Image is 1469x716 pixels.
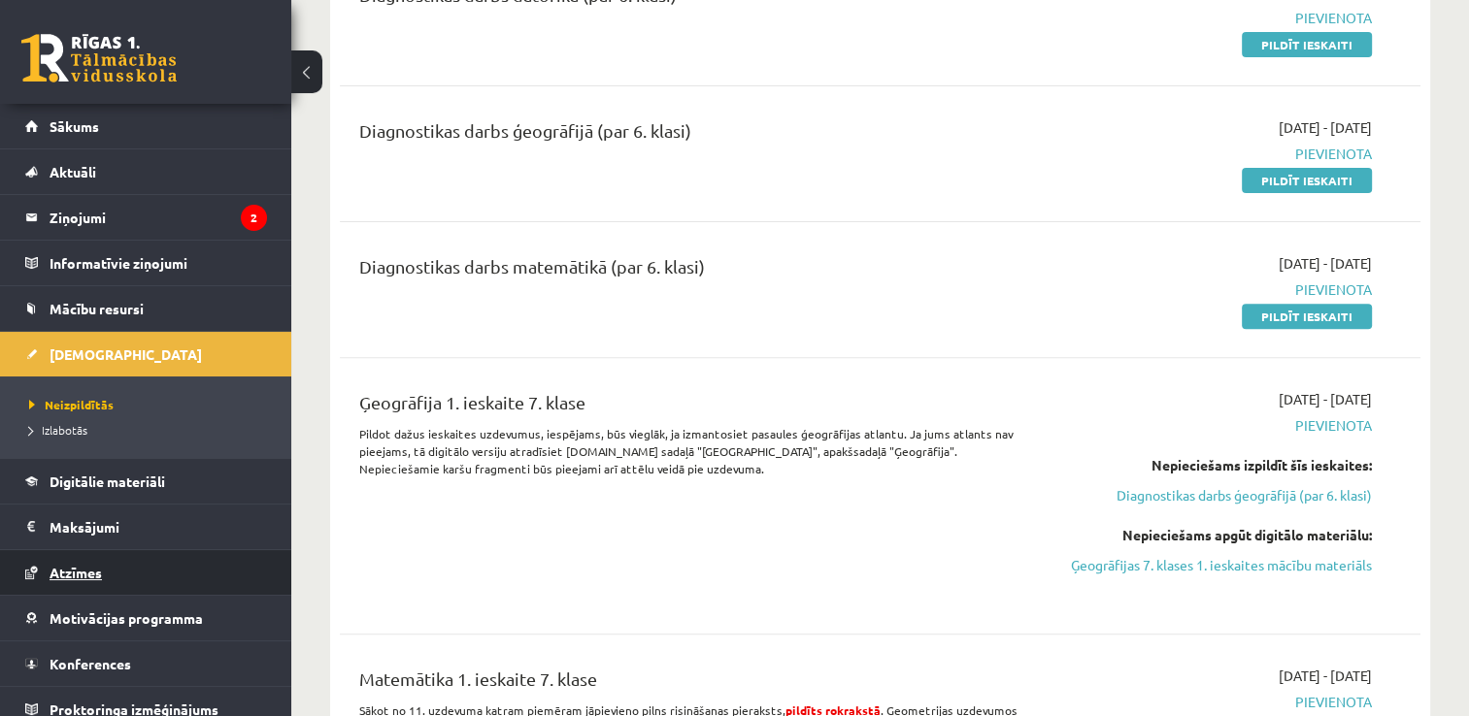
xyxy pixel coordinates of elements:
div: Matemātika 1. ieskaite 7. klase [359,666,1024,701]
span: [DEMOGRAPHIC_DATA] [50,345,202,363]
a: Pildīt ieskaiti [1242,32,1372,57]
div: Ģeogrāfija 1. ieskaite 7. klase [359,389,1024,425]
div: Diagnostikas darbs matemātikā (par 6. klasi) [359,253,1024,289]
a: Sākums [25,104,267,148]
span: Pievienota [1053,279,1372,300]
a: Digitālie materiāli [25,459,267,504]
a: Ģeogrāfijas 7. klases 1. ieskaites mācību materiāls [1053,555,1372,575]
a: Pildīt ieskaiti [1242,304,1372,329]
a: Pildīt ieskaiti [1242,168,1372,193]
span: Aktuāli [50,163,96,180]
legend: Informatīvie ziņojumi [50,241,267,285]
span: Pievienota [1053,692,1372,712]
a: Ziņojumi2 [25,195,267,240]
a: Atzīmes [25,550,267,595]
span: [DATE] - [DATE] [1279,253,1372,274]
span: Mācību resursi [50,300,144,317]
a: Informatīvie ziņojumi [25,241,267,285]
span: Konferences [50,655,131,672]
a: Motivācijas programma [25,596,267,640]
a: Izlabotās [29,421,272,439]
div: Nepieciešams izpildīt šīs ieskaites: [1053,455,1372,475]
span: [DATE] - [DATE] [1279,389,1372,409]
div: Nepieciešams apgūt digitālo materiālu: [1053,525,1372,545]
legend: Ziņojumi [50,195,267,240]
legend: Maksājumi [50,504,267,549]
i: 2 [241,205,267,231]
p: Pildot dažus ieskaites uzdevumus, iespējams, būs vieglāk, ja izmantosiet pasaules ģeogrāfijas atl... [359,425,1024,477]
span: [DATE] - [DATE] [1279,117,1372,138]
span: Neizpildītās [29,397,114,412]
a: Mācību resursi [25,286,267,331]
span: Atzīmes [50,564,102,581]
span: [DATE] - [DATE] [1279,666,1372,686]
span: Pievienota [1053,415,1372,436]
a: Konferences [25,641,267,686]
a: Neizpildītās [29,396,272,413]
a: Maksājumi [25,504,267,549]
span: Pievienota [1053,8,1372,28]
span: Pievienota [1053,144,1372,164]
span: Sākums [50,117,99,135]
span: Motivācijas programma [50,609,203,627]
a: Diagnostikas darbs ģeogrāfijā (par 6. klasi) [1053,485,1372,505]
a: Rīgas 1. Tālmācības vidusskola [21,34,177,82]
span: Izlabotās [29,422,87,438]
a: Aktuāli [25,149,267,194]
span: Digitālie materiāli [50,472,165,490]
a: [DEMOGRAPHIC_DATA] [25,332,267,376]
div: Diagnostikas darbs ģeogrāfijā (par 6. klasi) [359,117,1024,153]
